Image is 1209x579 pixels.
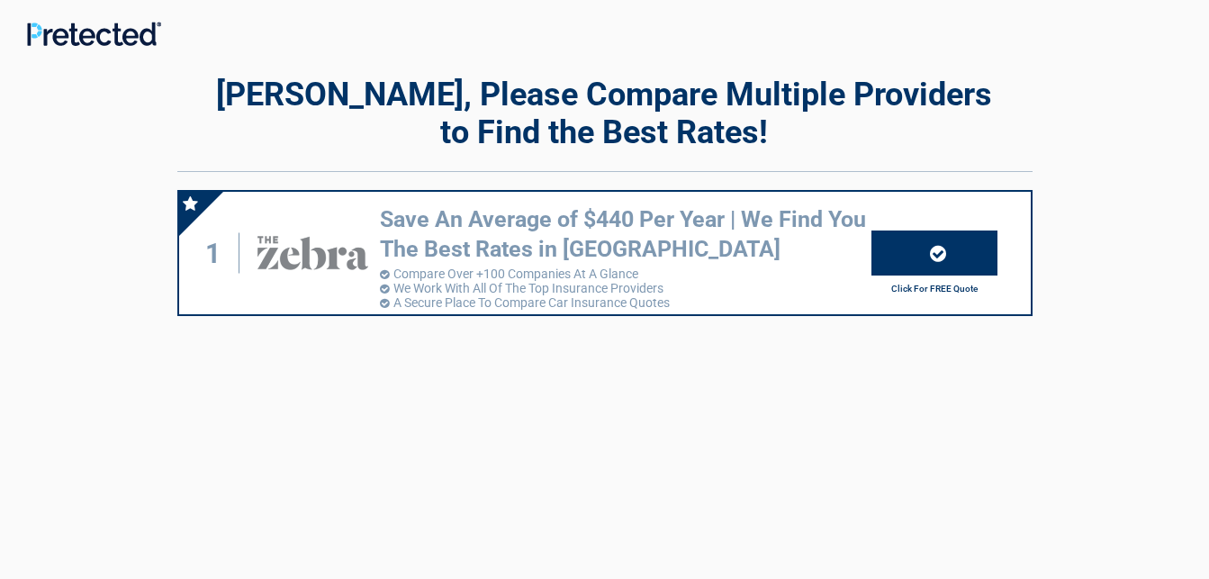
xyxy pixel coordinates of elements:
[380,281,871,295] li: We Work With All Of The Top Insurance Providers
[380,205,871,264] h3: Save An Average of $440 Per Year | We Find You The Best Rates in [GEOGRAPHIC_DATA]
[380,267,871,281] li: Compare Over +100 Companies At A Glance
[177,76,1033,151] h2: [PERSON_NAME], Please Compare Multiple Providers to Find the Best Rates!
[197,233,240,274] div: 1
[27,22,161,46] img: Main Logo
[255,225,370,281] img: thezebra's logo
[380,295,871,310] li: A Secure Place To Compare Car Insurance Quotes
[871,284,997,294] h2: Click For FREE Quote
